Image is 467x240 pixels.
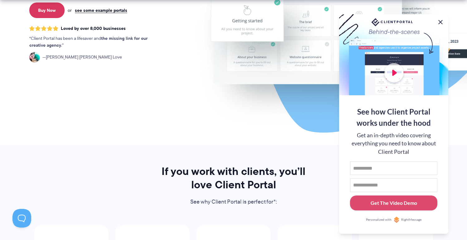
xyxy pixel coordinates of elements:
div: See how Client Portal works under the hood [350,106,437,129]
span: [PERSON_NAME] [PERSON_NAME] Love [42,54,122,61]
button: Get The Video Demo [350,195,437,211]
iframe: Toggle Customer Support [12,209,31,228]
span: Personalized with [366,217,392,222]
span: RightMessage [401,217,421,222]
span: Loved by over 8,000 businesses [61,26,126,31]
img: Personalized with RightMessage [393,217,400,223]
a: Personalized withRightMessage [350,217,437,223]
p: Client Portal has been a lifesaver and . [29,35,160,49]
a: see some example portals [75,7,127,13]
a: Buy Now [29,2,65,18]
p: See why Client Portal is perfect for*: [153,197,314,207]
h2: If you work with clients, you’ll love Client Portal [153,165,314,191]
div: Get The Video Demo [371,199,417,207]
span: or [68,7,72,13]
strong: the missing link for our creative agency [29,35,148,49]
div: Get an in-depth video covering everything you need to know about Client Portal [350,131,437,156]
